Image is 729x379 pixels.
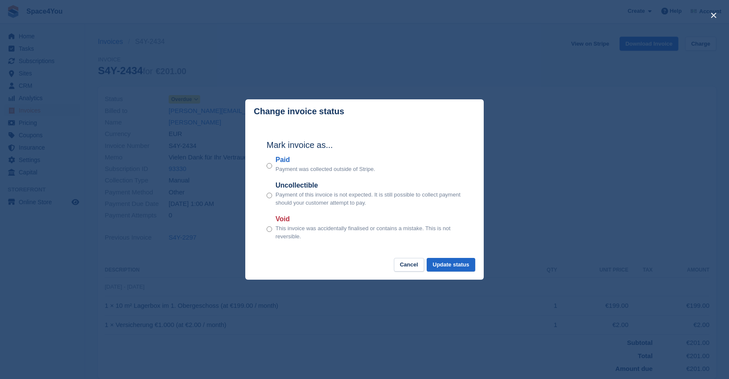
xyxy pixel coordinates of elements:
[276,214,462,224] label: Void
[267,139,462,151] h2: Mark invoice as...
[276,180,462,191] label: Uncollectible
[394,258,424,272] button: Cancel
[276,165,375,174] p: Payment was collected outside of Stripe.
[276,224,462,241] p: This invoice was accidentally finalised or contains a mistake. This is not reversible.
[276,155,375,165] label: Paid
[427,258,475,272] button: Update status
[254,107,344,116] p: Change invoice status
[707,9,720,22] button: close
[276,191,462,207] p: Payment of this invoice is not expected. It is still possible to collect payment should your cust...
